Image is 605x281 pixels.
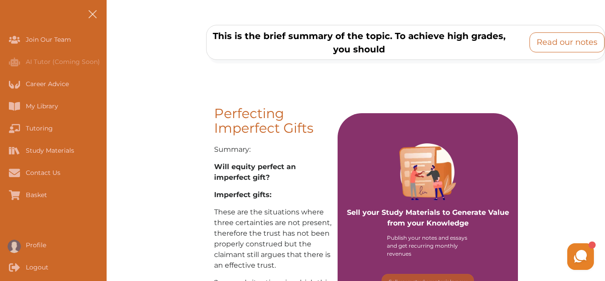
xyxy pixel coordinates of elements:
h1: Perfecting Imperfect Gifts [214,106,331,135]
p: Summary: [214,144,331,155]
button: [object Object] [529,32,605,52]
img: Purple card image [399,143,456,200]
span: Will equity perfect an imperfect gift? [214,162,296,182]
div: Publish your notes and essays and get recurring monthly revenues [387,234,469,258]
img: User profile [8,240,21,253]
span: Imperfect gifts: [214,190,271,199]
iframe: HelpCrunch [392,241,596,272]
p: Read our notes [537,36,597,48]
p: These are the situations where three certainties are not present, therefore the trust has not bee... [214,207,331,271]
p: Sell your Study Materials to Generate Value from your Knowledge [346,182,509,229]
p: This is the brief summary of the topic. To achieve high grades, you should [207,29,512,56]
